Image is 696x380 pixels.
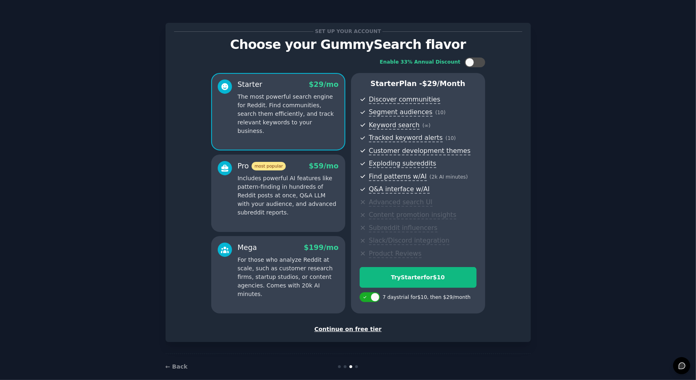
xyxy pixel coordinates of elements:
p: Choose your GummySearch flavor [174,38,522,52]
span: Find patterns w/AI [369,172,427,181]
span: ( ∞ ) [422,123,431,128]
button: TryStarterfor$10 [360,267,477,288]
span: Slack/Discord integration [369,236,450,245]
span: ( 2k AI minutes ) [430,174,468,180]
span: Content promotion insights [369,211,457,219]
span: Customer development themes [369,147,471,155]
span: Keyword search [369,121,420,130]
span: ( 10 ) [446,135,456,141]
span: $ 59 /mo [309,162,338,170]
span: Discover communities [369,95,440,104]
div: Try Starter for $10 [360,273,476,282]
span: Q&A interface w/AI [369,185,430,194]
a: ← Back [166,363,188,370]
span: Set up your account [314,27,382,36]
div: Continue on free tier [174,325,522,334]
p: Includes powerful AI features like pattern-finding in hundreds of Reddit posts at once, Q&A LLM w... [238,174,339,217]
p: For those who analyze Reddit at scale, such as customer research firms, startup studios, or conte... [238,256,339,298]
span: most popular [252,162,286,170]
p: The most powerful search engine for Reddit. Find communities, search them efficiently, and track ... [238,93,339,135]
span: $ 199 /mo [304,243,338,252]
span: Product Reviews [369,250,422,258]
div: 7 days trial for $10 , then $ 29 /month [383,294,471,301]
div: Starter [238,80,263,90]
span: ( 10 ) [435,110,446,115]
div: Pro [238,161,286,171]
div: Enable 33% Annual Discount [380,59,461,66]
span: Exploding subreddits [369,159,436,168]
span: Subreddit influencers [369,224,437,232]
span: Segment audiences [369,108,433,117]
p: Starter Plan - [360,79,477,89]
span: Tracked keyword alerts [369,134,443,142]
span: $ 29 /mo [309,80,338,88]
span: Advanced search UI [369,198,433,207]
span: $ 29 /month [422,80,466,88]
div: Mega [238,243,257,253]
